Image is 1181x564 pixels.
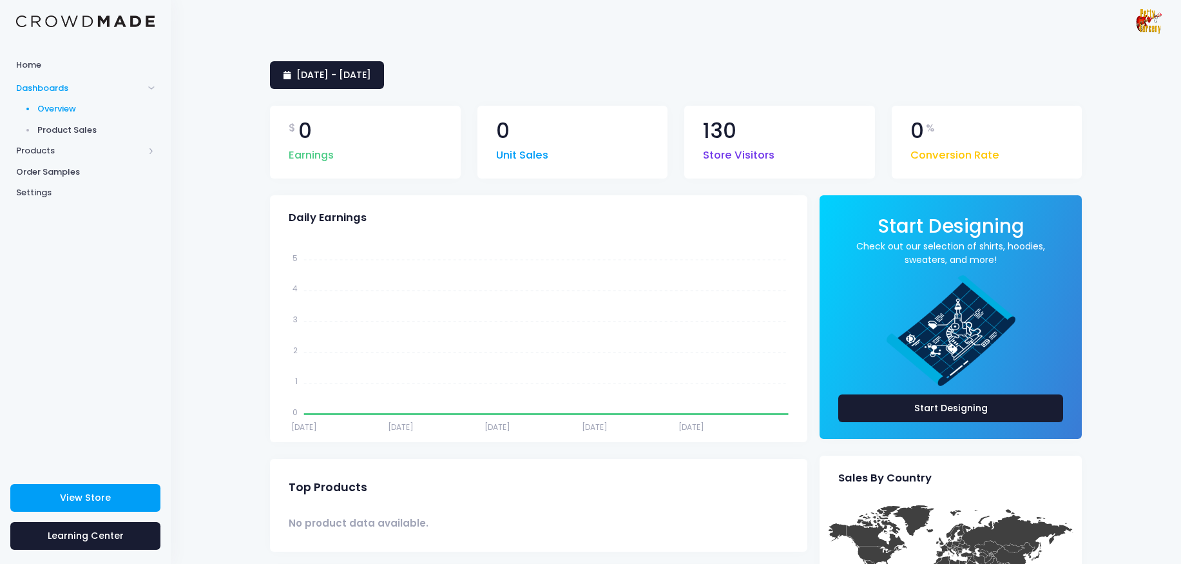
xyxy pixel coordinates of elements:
span: [DATE] - [DATE] [296,68,371,81]
tspan: 3 [293,314,298,325]
tspan: 1 [295,376,298,387]
tspan: [DATE] [291,422,317,433]
span: 0 [298,121,312,142]
tspan: [DATE] [678,422,704,433]
span: Top Products [289,481,367,494]
a: [DATE] - [DATE] [270,61,384,89]
span: Daily Earnings [289,211,367,224]
span: Product Sales [37,124,155,137]
span: Overview [37,102,155,115]
span: $ [289,121,296,136]
span: Earnings [289,141,334,164]
tspan: 2 [293,345,298,356]
span: No product data available. [289,516,428,530]
span: Unit Sales [496,141,548,164]
span: Settings [16,186,155,199]
span: Order Samples [16,166,155,179]
tspan: 0 [293,406,298,417]
tspan: 5 [293,252,298,263]
span: Start Designing [878,213,1024,239]
a: Start Designing [878,224,1024,236]
span: Home [16,59,155,72]
img: User [1136,8,1162,34]
tspan: [DATE] [485,422,510,433]
a: Check out our selection of shirts, hoodies, sweaters, and more! [838,240,1063,267]
a: Start Designing [838,394,1063,422]
span: Dashboards [16,82,144,95]
span: Conversion Rate [910,141,999,164]
span: Store Visitors [703,141,774,164]
span: 0 [496,121,510,142]
a: Learning Center [10,522,160,550]
a: View Store [10,484,160,512]
span: View Store [60,491,111,504]
img: Logo [16,15,155,28]
span: % [926,121,935,136]
span: Products [16,144,144,157]
tspan: 4 [293,283,298,294]
span: Learning Center [48,529,124,542]
tspan: [DATE] [388,422,414,433]
span: 0 [910,121,924,142]
span: 130 [703,121,736,142]
tspan: [DATE] [582,422,608,433]
span: Sales By Country [838,472,932,485]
